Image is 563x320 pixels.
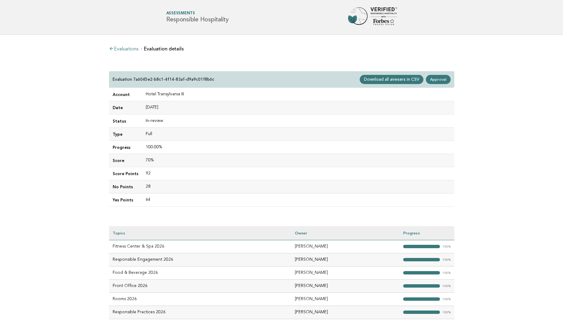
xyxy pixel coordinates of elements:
[109,141,142,154] td: Progress
[109,88,142,101] td: Account
[113,77,214,82] p: Evaluation 7a6045e2-b8c1-4f14-83af-d9a9c01f8b6c
[403,311,440,314] strong: ">
[142,167,454,180] td: 92
[109,114,142,127] td: Status
[109,266,291,279] td: Food & Beverage 2026
[426,75,450,84] a: Approval
[109,167,142,180] td: Score Points
[166,12,229,16] span: Assessments
[141,46,184,51] li: Evaluation details
[291,306,400,319] td: [PERSON_NAME]
[442,245,451,248] em: 100%
[291,226,400,240] th: Owner
[142,88,454,101] td: Hotel Transylvania III
[348,7,397,27] img: Forbes Travel Guide
[109,292,291,306] td: Rooms 2026
[142,127,454,141] td: Full
[442,285,451,288] em: 100%
[109,226,291,240] th: Topics
[360,75,423,84] a: Download all anwsers in CSV
[291,292,400,306] td: [PERSON_NAME]
[442,258,451,262] em: 100%
[109,47,138,52] a: Evaluations
[442,271,451,275] em: 100%
[403,297,440,301] strong: ">
[403,284,440,288] strong: ">
[142,141,454,154] td: 100.00%
[142,154,454,167] td: 70%
[442,298,451,301] em: 100%
[109,127,142,141] td: Type
[400,226,454,240] th: Progress
[166,12,229,23] h1: Responsible Hospitality
[109,101,142,114] td: Date
[109,240,291,253] td: Fitness Center & Spa 2026
[109,193,142,207] td: Yes Points
[109,253,291,266] td: Responsible Engagement 2026
[291,279,400,292] td: [PERSON_NAME]
[109,306,291,319] td: Responsible Practices 2026
[403,245,440,248] strong: ">
[142,114,454,127] td: In-review
[291,253,400,266] td: [PERSON_NAME]
[291,240,400,253] td: [PERSON_NAME]
[142,101,454,114] td: [DATE]
[403,271,440,274] strong: ">
[109,279,291,292] td: Front Office 2026
[142,180,454,193] td: 28
[403,258,440,261] strong: ">
[109,154,142,167] td: Score
[291,266,400,279] td: [PERSON_NAME]
[142,193,454,207] td: 64
[109,180,142,193] td: No Points
[442,311,451,314] em: 100%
